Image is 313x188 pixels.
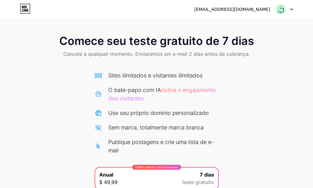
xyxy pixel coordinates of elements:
[99,179,118,185] font: $ 49,99
[108,72,203,79] font: Sites ilimitados e visitantes ilimitados
[275,3,287,15] img: Fausto Pereira
[59,34,254,48] font: Comece seu teste gratuito de 7 dias
[108,139,214,154] font: Publique postagens e crie uma lista de e-mail
[135,166,178,169] font: TEMPO LIMITADO: 50% de desconto
[182,179,214,185] font: teste gratuito
[200,172,214,178] font: 7 dias
[194,7,270,12] font: [EMAIL_ADDRESS][DOMAIN_NAME]
[108,110,209,116] font: Use seu próprio domínio personalizado
[108,87,161,93] font: O bate-papo com IA
[108,124,204,131] font: Sem marca, totalmente marca branca
[63,51,250,57] font: Cancele a qualquer momento. Enviaremos um e-mail 2 dias antes da cobrança.
[99,172,113,178] font: Anual
[108,87,216,102] font: dobra o engajamento dos visitantes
